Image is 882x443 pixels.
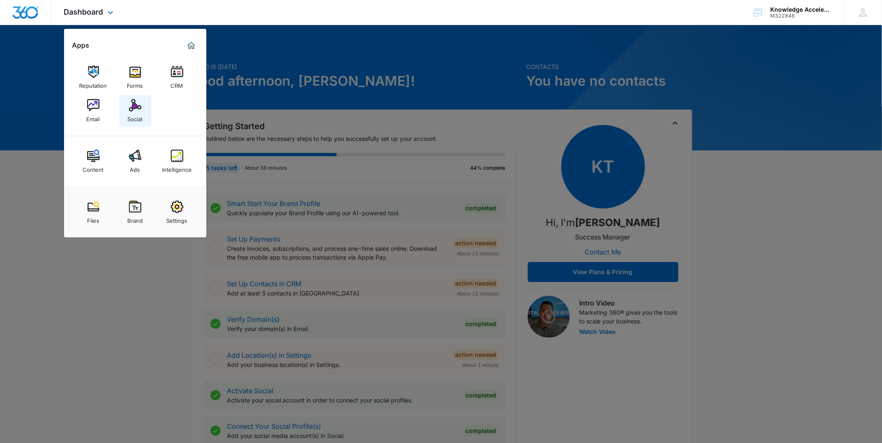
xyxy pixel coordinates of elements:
[130,162,140,173] div: Ads
[77,61,109,93] a: Reputation
[87,213,99,224] div: Files
[161,196,193,228] a: Settings
[72,41,90,49] h2: Apps
[119,145,151,177] a: Ads
[87,112,100,122] div: Email
[771,6,832,13] div: account name
[162,162,192,173] div: Intelligence
[167,213,188,224] div: Settings
[128,112,143,122] div: Social
[771,13,832,19] div: account id
[83,162,104,173] div: Content
[119,196,151,228] a: Brand
[80,78,107,89] div: Reputation
[127,78,143,89] div: Forms
[185,39,198,52] a: Marketing 360® Dashboard
[119,95,151,127] a: Social
[171,78,183,89] div: CRM
[161,145,193,177] a: Intelligence
[161,61,193,93] a: CRM
[64,8,103,16] span: Dashboard
[119,61,151,93] a: Forms
[77,145,109,177] a: Content
[77,196,109,228] a: Files
[77,95,109,127] a: Email
[127,213,143,224] div: Brand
